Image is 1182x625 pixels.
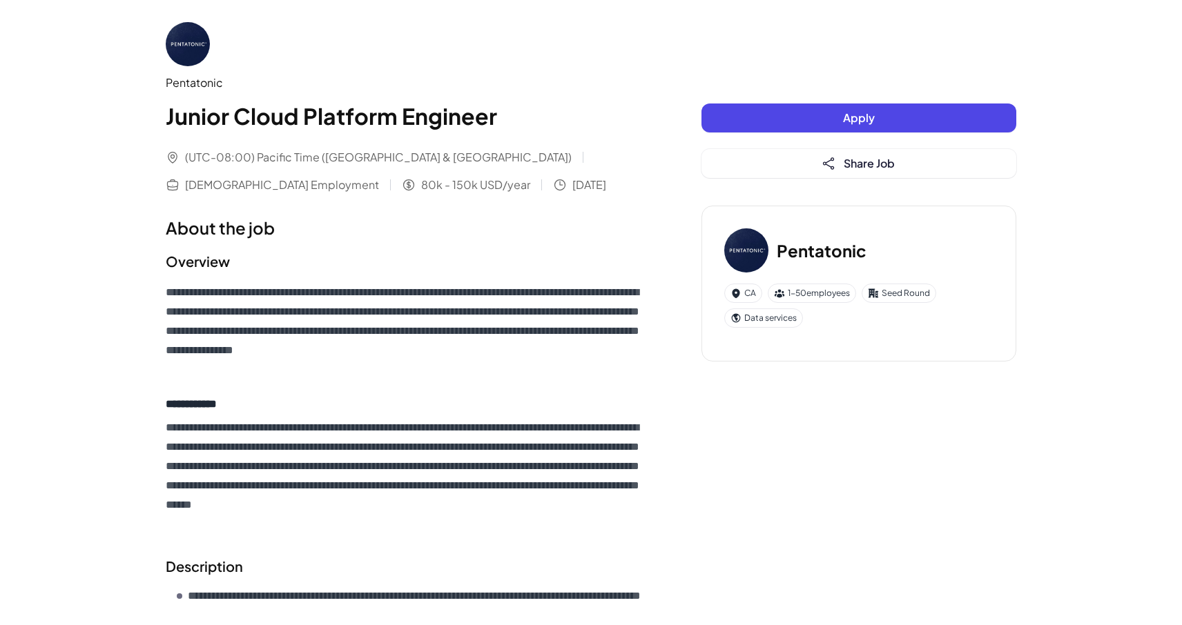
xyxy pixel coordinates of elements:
div: Data services [724,308,803,328]
h1: About the job [166,215,646,240]
div: CA [724,284,762,303]
span: [DEMOGRAPHIC_DATA] Employment [185,177,379,193]
span: Share Job [844,156,895,170]
button: Apply [701,103,1016,132]
button: Share Job [701,149,1016,178]
h3: Pentatonic [777,238,866,263]
div: Seed Round [862,284,936,303]
img: Pe [166,22,210,66]
div: Pentatonic [166,75,646,91]
span: Apply [843,110,875,125]
img: Pe [724,228,768,272]
h2: Overview [166,251,646,272]
h1: Junior Cloud Platform Engineer [166,99,646,132]
h2: Description [166,556,646,577]
span: 80k - 150k USD/year [421,177,530,193]
span: [DATE] [572,177,606,193]
div: 1-50 employees [768,284,856,303]
span: (UTC-08:00) Pacific Time ([GEOGRAPHIC_DATA] & [GEOGRAPHIC_DATA]) [185,149,572,166]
